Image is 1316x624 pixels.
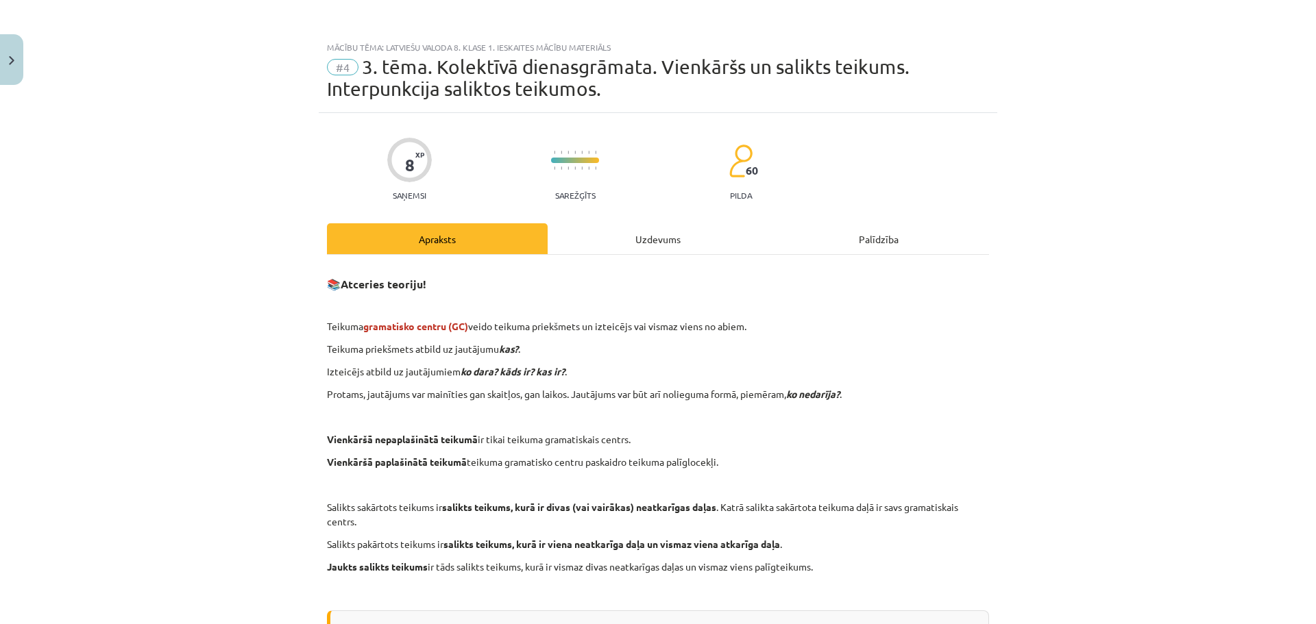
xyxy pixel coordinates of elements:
[327,560,428,573] b: Jaukts salikts teikums
[729,144,753,178] img: students-c634bb4e5e11cddfef0936a35e636f08e4e9abd3cc4e673bd6f9a4125e45ecb1.svg
[387,190,432,200] p: Saņemsi
[327,342,989,356] p: Teikuma priekšmets atbild uz jautājumu .
[581,151,583,154] img: icon-short-line-57e1e144782c952c97e751825c79c345078a6d821885a25fce030b3d8c18986b.svg
[548,223,768,254] div: Uzdevums
[327,560,989,574] p: ir tāds salikts teikums, kurā ir vismaz divas neatkarīgas daļas un vismaz viens palīgteikums.
[443,538,780,550] b: salikts teikums, kurā ir viena neatkarīga daļa un vismaz viena atkarīga daļa
[768,223,989,254] div: Palīdzība
[327,319,989,334] p: Teikuma veido teikuma priekšmets un izteicējs vai vismaz viens no abiem.
[327,277,426,291] b: 📚Atceries teoriju!
[581,166,583,170] img: icon-short-line-57e1e144782c952c97e751825c79c345078a6d821885a25fce030b3d8c18986b.svg
[327,500,989,529] p: Salikts sakārtots teikums ir . Katrā salikta sakārtota teikuma daļā ir savs gramatiskais centrs.
[327,387,989,401] p: Protams, jautājums var mainīties gan skaitļos, gan laikos. Jautājums var būt arī nolieguma formā,...
[327,223,548,254] div: Apraksts
[327,537,989,551] p: Salikts pakārtots teikums ir .
[730,190,752,200] p: pilda
[327,364,989,379] p: Izteicējs atbild uz jautājumiem .
[568,166,569,170] img: icon-short-line-57e1e144782c952c97e751825c79c345078a6d821885a25fce030b3d8c18986b.svg
[554,151,555,154] img: icon-short-line-57e1e144782c952c97e751825c79c345078a6d821885a25fce030b3d8c18986b.svg
[327,59,358,75] span: #4
[595,151,596,154] img: icon-short-line-57e1e144782c952c97e751825c79c345078a6d821885a25fce030b3d8c18986b.svg
[561,151,562,154] img: icon-short-line-57e1e144782c952c97e751825c79c345078a6d821885a25fce030b3d8c18986b.svg
[555,190,596,200] p: Sarežģīts
[327,433,478,445] b: Vienkāršā nepaplašinātā teikumā
[574,151,576,154] img: icon-short-line-57e1e144782c952c97e751825c79c345078a6d821885a25fce030b3d8c18986b.svg
[499,342,518,355] i: kas?
[461,365,565,377] i: ko dara? kāds ir? kas ir?
[561,166,562,170] img: icon-short-line-57e1e144782c952c97e751825c79c345078a6d821885a25fce030b3d8c18986b.svg
[327,432,989,447] p: ir tikai teikuma gramatiskais centrs.
[327,455,989,469] p: teikuma gramatisko centru paskaidro teikuma palīglocekļi.
[9,56,14,65] img: icon-close-lesson-0947bae3869378f0d4975bcd49f059093ad1ed9edebbc8119c70593378902aed.svg
[574,166,576,170] img: icon-short-line-57e1e144782c952c97e751825c79c345078a6d821885a25fce030b3d8c18986b.svg
[442,501,716,513] b: salikts teikums, kurā ir divas (vai vairākas) neatkarīgas daļas
[327,455,467,468] b: Vienkāršā paplašinātā teikumā
[588,151,589,154] img: icon-short-line-57e1e144782c952c97e751825c79c345078a6d821885a25fce030b3d8c18986b.svg
[595,166,596,170] img: icon-short-line-57e1e144782c952c97e751825c79c345078a6d821885a25fce030b3d8c18986b.svg
[554,166,555,170] img: icon-short-line-57e1e144782c952c97e751825c79c345078a6d821885a25fce030b3d8c18986b.svg
[568,151,569,154] img: icon-short-line-57e1e144782c952c97e751825c79c345078a6d821885a25fce030b3d8c18986b.svg
[363,320,446,332] strong: gramatisko centru
[746,164,758,177] span: 60
[405,155,415,175] div: 8
[327,55,910,100] span: 3. tēma. Kolektīvā dienasgrāmata. Vienkāršs un salikts teikums. Interpunkcija saliktos teikumos.
[448,320,468,332] strong: (GC)
[415,151,424,158] span: XP
[786,388,840,400] i: ko nedarīja?
[588,166,589,170] img: icon-short-line-57e1e144782c952c97e751825c79c345078a6d821885a25fce030b3d8c18986b.svg
[327,42,989,52] div: Mācību tēma: Latviešu valoda 8. klase 1. ieskaites mācību materiāls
